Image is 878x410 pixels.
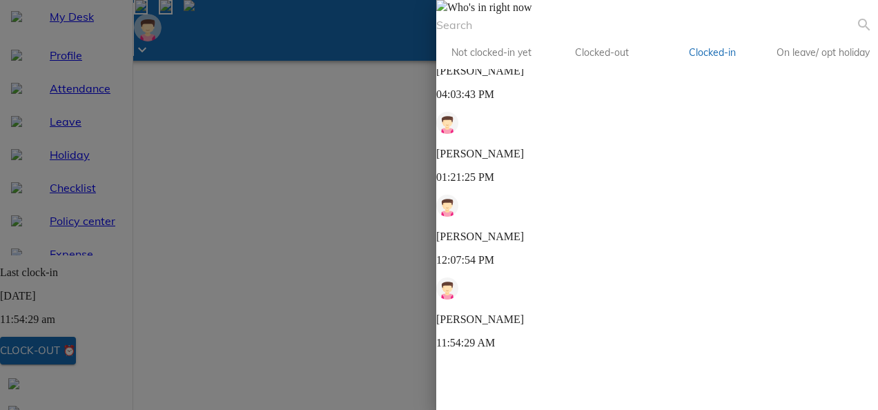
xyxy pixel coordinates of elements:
[436,171,878,184] p: 01:21:25 PM
[436,148,878,160] p: [PERSON_NAME]
[436,313,878,326] p: [PERSON_NAME]
[555,44,649,61] span: Clocked-out
[436,231,878,243] p: [PERSON_NAME]
[445,44,538,61] span: Not clocked-in yet
[436,65,878,77] p: [PERSON_NAME]
[436,195,458,217] img: weLlBVrZJxSdAAAAABJRU5ErkJggg==
[436,14,856,36] input: Search
[447,1,531,13] span: Who's in right now
[436,88,878,101] p: 04:03:43 PM
[665,44,759,61] span: Clocked-in
[436,112,458,134] img: weLlBVrZJxSdAAAAABJRU5ErkJggg==
[436,337,878,349] p: 11:54:29 AM
[776,44,870,61] span: On leave/ opt holiday
[436,254,878,266] p: 12:07:54 PM
[436,277,458,300] img: weLlBVrZJxSdAAAAABJRU5ErkJggg==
